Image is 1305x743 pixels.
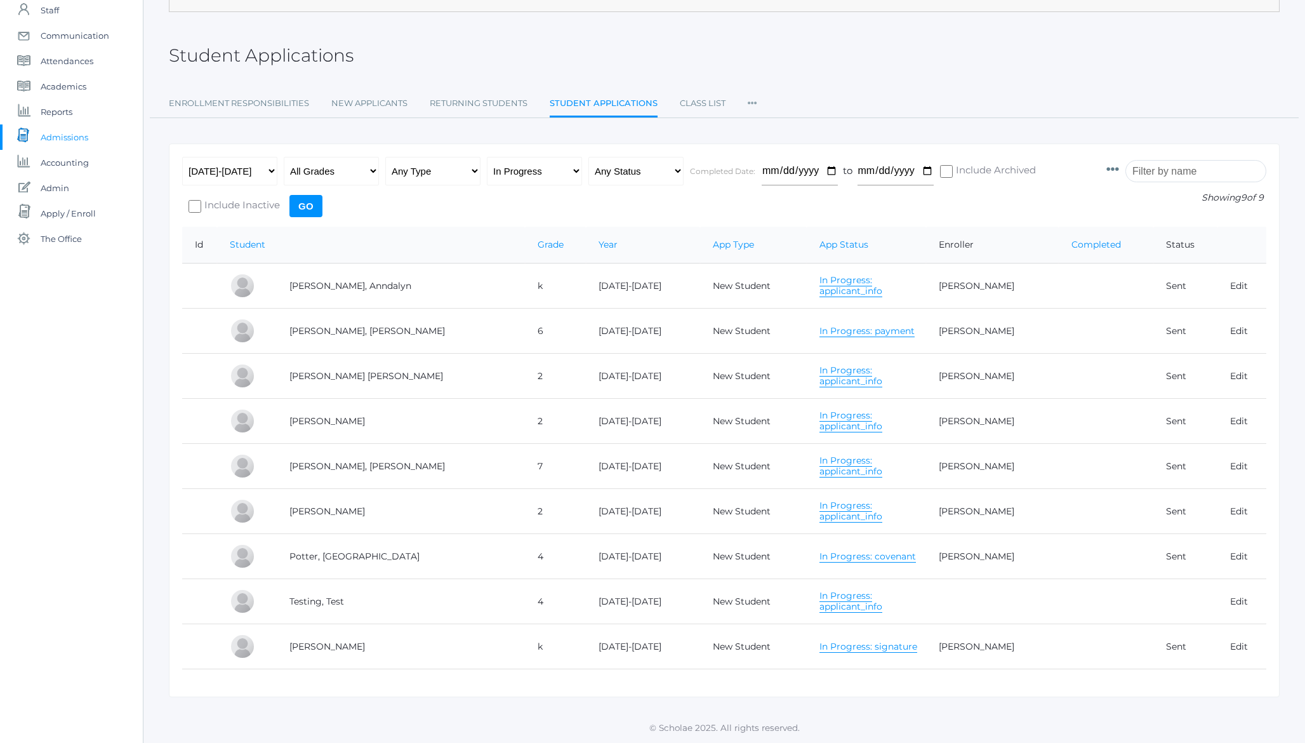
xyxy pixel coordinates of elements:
a: In Progress: applicant_info [819,365,882,387]
span: Accounting [41,150,89,175]
a: Grade [538,239,564,250]
a: Student Applications [550,91,658,118]
a: Edit [1230,505,1248,517]
td: [DATE]-[DATE] [586,264,700,309]
td: Sent [1153,399,1217,444]
td: New Student [700,579,807,624]
td: Sent [1153,444,1217,489]
a: [PERSON_NAME] [939,551,1014,562]
td: 4 [525,534,586,579]
a: Edit [1230,280,1248,291]
h2: Student Applications [169,46,354,65]
span: Admin [41,175,69,201]
a: Edit [1230,596,1248,607]
a: Edit [1230,325,1248,337]
label: Completed Date: [690,166,755,176]
td: 7 [525,444,586,489]
a: [PERSON_NAME] [939,280,1014,291]
input: Go [289,195,322,217]
a: [PERSON_NAME] [939,415,1014,427]
td: 2 [525,354,586,399]
td: [PERSON_NAME] [277,624,525,669]
td: k [525,624,586,669]
a: App Status [819,239,868,250]
td: [DATE]-[DATE] [586,534,700,579]
a: Enrollment Responsibilities [169,91,309,116]
a: In Progress: signature [819,641,917,653]
input: Include Inactive [189,200,201,213]
a: Edit [1230,460,1248,472]
td: [DATE]-[DATE] [586,579,700,624]
a: Edit [1230,551,1248,562]
span: Attendances [41,48,93,74]
td: k [525,264,586,309]
td: New Student [700,354,807,399]
td: New Student [700,264,807,309]
td: New Student [700,534,807,579]
span: Academics [41,74,86,99]
a: [PERSON_NAME] [939,325,1014,337]
span: Communication [41,23,109,48]
td: Sent [1153,309,1217,354]
input: Include Archived [940,165,953,178]
a: Student [230,239,265,250]
a: [PERSON_NAME] [939,505,1014,517]
td: [PERSON_NAME] [277,399,525,444]
span: Reports [41,99,72,124]
span: Include Archived [953,163,1036,179]
span: Include Inactive [201,198,280,214]
a: [PERSON_NAME] [939,460,1014,472]
td: [DATE]-[DATE] [586,624,700,669]
input: From [762,157,838,185]
td: 2 [525,489,586,534]
a: Completed [1071,239,1121,250]
input: Filter by name [1125,160,1266,182]
a: In Progress: applicant_info [819,500,882,523]
td: Testing, Test [277,579,525,624]
td: Sent [1153,264,1217,309]
input: To [858,157,934,185]
a: Edit [1230,370,1248,382]
span: 9 [1241,192,1247,203]
td: Sent [1153,354,1217,399]
a: Class List [680,91,725,116]
a: New Applicants [331,91,407,116]
th: Enroller [926,227,1059,264]
td: Sent [1153,534,1217,579]
a: Year [599,239,618,250]
td: Sent [1153,489,1217,534]
a: Returning Students [430,91,527,116]
a: In Progress: applicant_info [819,455,882,478]
td: New Student [700,309,807,354]
a: In Progress: payment [819,325,915,337]
td: [PERSON_NAME], Anndalyn [277,264,525,309]
span: Apply / Enroll [41,201,96,226]
td: [DATE]-[DATE] [586,354,700,399]
td: 4 [525,579,586,624]
td: 6 [525,309,586,354]
a: In Progress: applicant_info [819,274,882,297]
td: [DATE]-[DATE] [586,309,700,354]
a: [PERSON_NAME] [939,370,1014,382]
td: New Student [700,444,807,489]
td: [PERSON_NAME], [PERSON_NAME] [277,309,525,354]
span: to [843,164,852,177]
td: Potter, [GEOGRAPHIC_DATA] [277,534,525,579]
p: © Scholae 2025. All rights reserved. [143,721,1305,734]
a: In Progress: applicant_info [819,410,882,432]
td: New Student [700,399,807,444]
p: Showing of 9 [1106,191,1266,204]
a: In Progress: applicant_info [819,590,882,613]
td: [PERSON_NAME] [PERSON_NAME] [277,354,525,399]
span: Admissions [41,124,88,150]
td: [PERSON_NAME], [PERSON_NAME] [277,444,525,489]
a: Edit [1230,415,1248,427]
a: Edit [1230,641,1248,652]
span: The Office [41,226,82,251]
a: App Type [713,239,754,250]
td: [PERSON_NAME] [277,489,525,534]
td: [DATE]-[DATE] [586,444,700,489]
th: Id [182,227,217,264]
td: Sent [1153,624,1217,669]
a: In Progress: covenant [819,551,916,563]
